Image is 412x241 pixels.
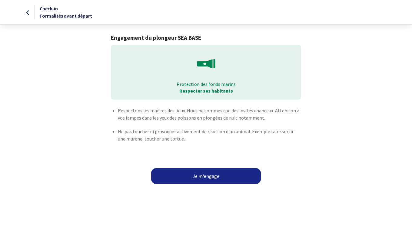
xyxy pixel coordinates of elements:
p: Respectons les maîtres des lieux. Nous ne sommes que des invités chanceux. Attention à vos lampes... [118,107,301,121]
strong: Respecter ses habitants [179,88,233,94]
button: Je m'engage [151,168,261,184]
span: Check-in Formalités avant départ [40,5,92,19]
p: Ne pas toucher ni provoquer activement de réaction d’un animal. Exemple faire sortir une murène, ... [118,128,301,142]
h1: Engagement du plongeur SEA BASE [111,34,301,41]
p: Protection des fonds marins [115,81,297,87]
